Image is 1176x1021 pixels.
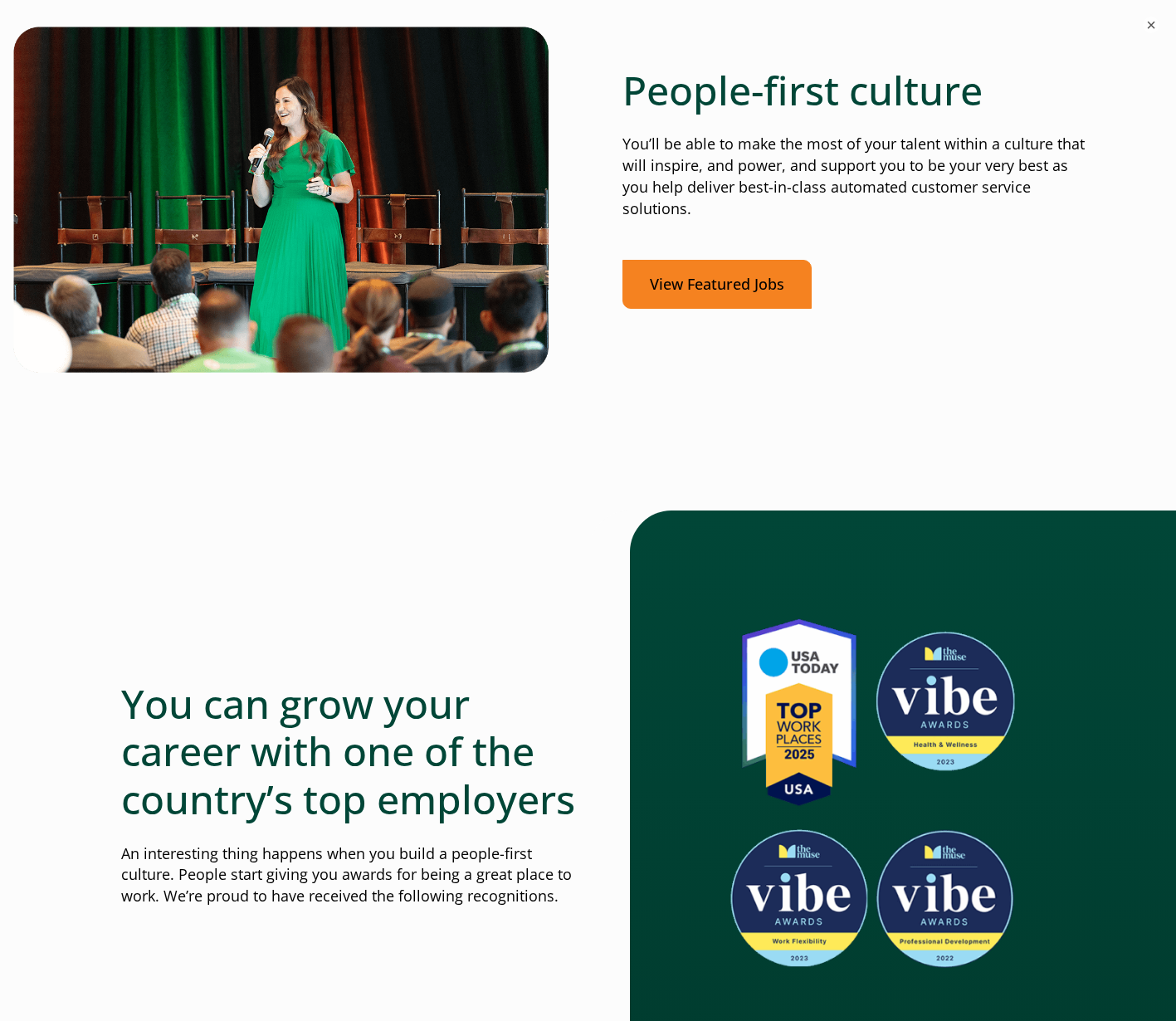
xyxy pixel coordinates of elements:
h2: People-first culture [622,66,1090,115]
a: View Featured Jobs [622,260,812,309]
p: You’ll be able to make the most of your talent within a culture that will inspire, and power, and... [622,134,1090,220]
h2: You can grow your career with one of the country’s top employers [121,680,588,823]
p: An interesting thing happens when you build a people-first culture. People start giving you award... [121,843,588,908]
button: × [1143,17,1159,33]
